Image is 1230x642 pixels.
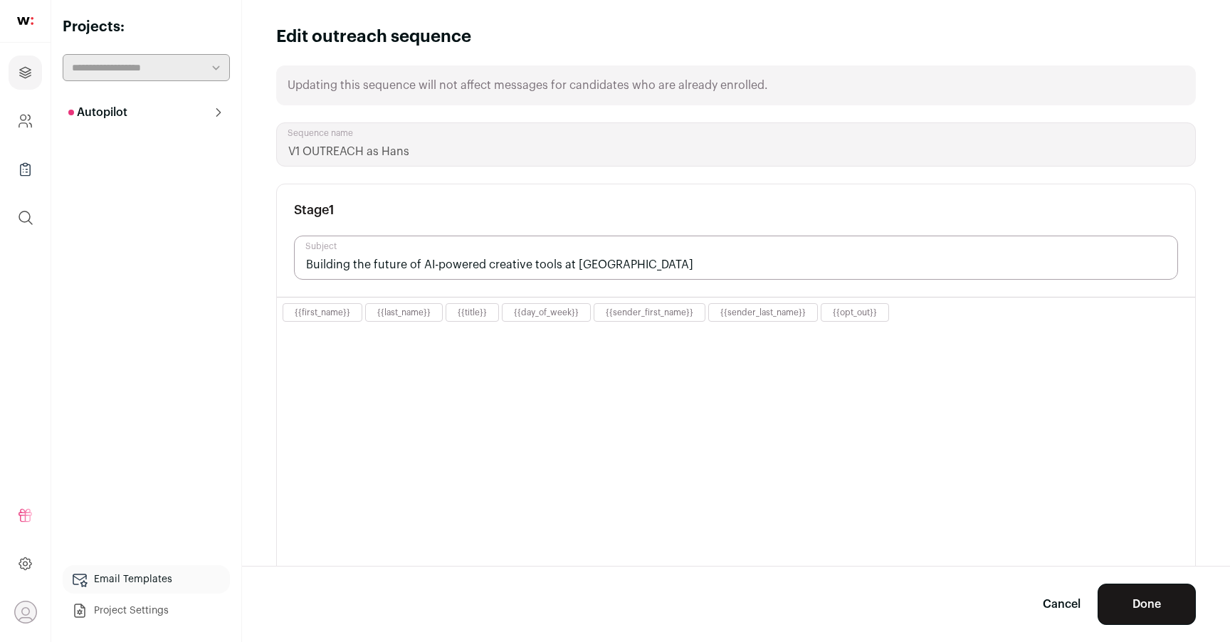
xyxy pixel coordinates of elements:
[63,596,230,625] a: Project Settings
[294,236,1178,280] input: Subject
[63,98,230,127] button: Autopilot
[9,56,42,90] a: Projects
[276,122,1196,167] input: Sequence name
[720,307,806,318] button: {{sender_last_name}}
[1043,596,1081,613] a: Cancel
[295,307,350,318] button: {{first_name}}
[63,565,230,594] a: Email Templates
[833,307,877,318] button: {{opt_out}}
[606,307,693,318] button: {{sender_first_name}}
[514,307,579,318] button: {{day_of_week}}
[9,152,42,186] a: Company Lists
[377,307,431,318] button: {{last_name}}
[458,307,487,318] button: {{title}}
[17,17,33,25] img: wellfound-shorthand-0d5821cbd27db2630d0214b213865d53afaa358527fdda9d0ea32b1df1b89c2c.svg
[1098,584,1196,625] button: Done
[9,104,42,138] a: Company and ATS Settings
[63,17,230,37] h2: Projects:
[329,204,335,216] span: 1
[276,65,1196,105] div: Updating this sequence will not affect messages for candidates who are already enrolled.
[276,26,471,48] h1: Edit outreach sequence
[14,601,37,623] button: Open dropdown
[68,104,127,121] p: Autopilot
[294,201,335,219] h3: Stage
